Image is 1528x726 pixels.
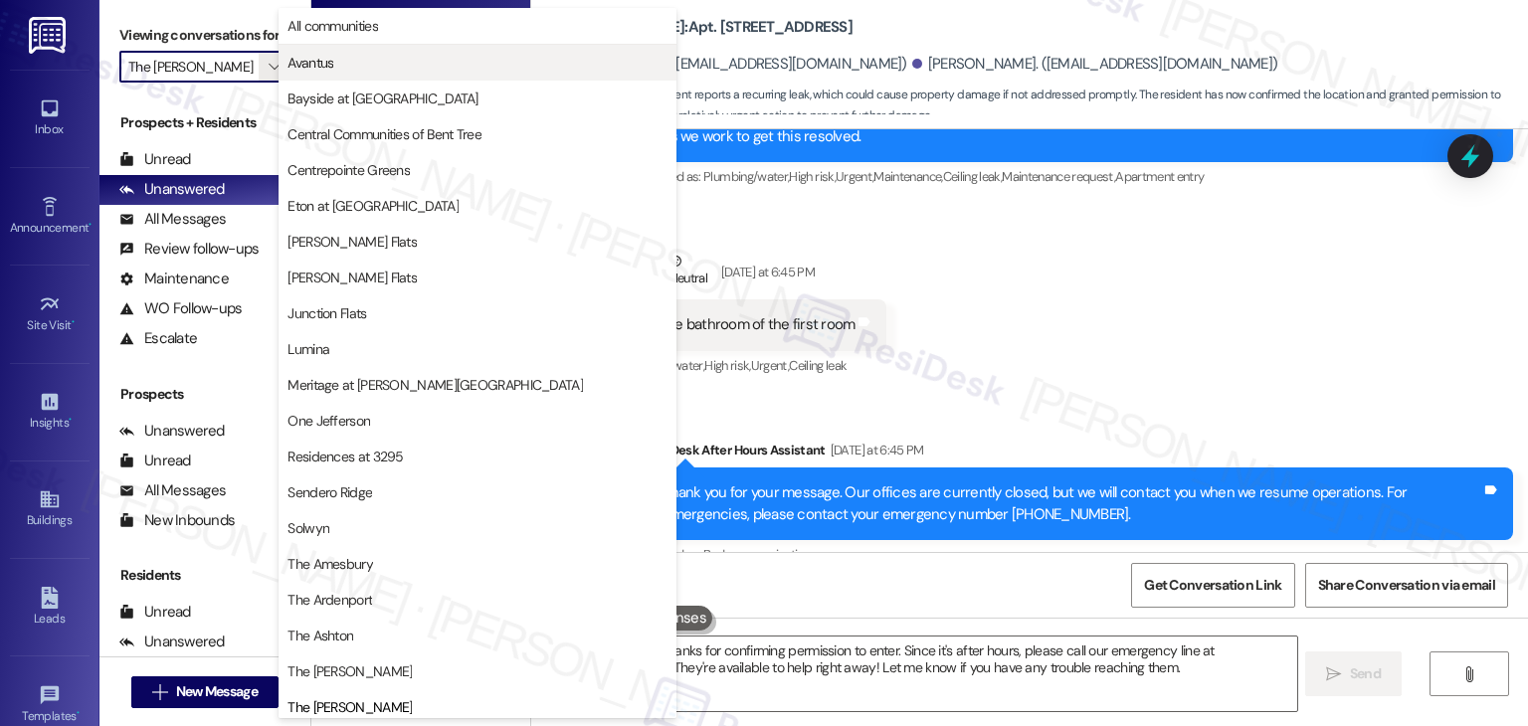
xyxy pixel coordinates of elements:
[119,421,225,442] div: Unanswered
[287,339,329,359] span: Lumina
[287,482,372,502] span: Sendero Ridge
[1461,666,1476,682] i: 
[10,287,90,341] a: Site Visit •
[99,384,310,405] div: Prospects
[751,357,789,374] span: Urgent ,
[1002,168,1115,185] span: Maintenance request ,
[541,54,907,75] div: [PERSON_NAME]. ([EMAIL_ADDRESS][DOMAIN_NAME])
[1305,563,1508,608] button: Share Conversation via email
[176,681,258,702] span: New Message
[287,89,477,108] span: Bayside at [GEOGRAPHIC_DATA]
[551,636,1296,711] textarea: Hi {{first_name}}, thanks for confirming permission to enter. Since it's after hours, please call...
[72,315,75,329] span: •
[1144,575,1281,596] span: Get Conversation Link
[826,440,924,460] div: [DATE] at 6:45 PM
[119,298,242,319] div: WO Follow-ups
[10,482,90,536] a: Buildings
[29,17,70,54] img: ResiDesk Logo
[943,168,1003,185] span: Ceiling leak ,
[287,160,410,180] span: Centrepointe Greens
[716,262,815,282] div: [DATE] at 6:45 PM
[89,218,92,232] span: •
[10,385,90,439] a: Insights •
[578,314,855,335] div: The leak is in the bathroom of the first room
[646,540,1513,569] div: Tagged as:
[119,480,226,501] div: All Messages
[561,351,886,380] div: Tagged as:
[703,546,811,563] span: Bad communication
[287,16,378,36] span: All communities
[287,661,412,681] span: The [PERSON_NAME]
[119,269,229,289] div: Maintenance
[287,447,403,466] span: Residences at 3295
[119,179,225,200] div: Unanswered
[1318,575,1495,596] span: Share Conversation via email
[541,17,853,38] b: The [PERSON_NAME]: Apt. [STREET_ADDRESS]
[287,268,417,287] span: [PERSON_NAME] Flats
[873,168,942,185] span: Maintenance ,
[287,554,373,574] span: The Amesbury
[119,602,191,623] div: Unread
[561,251,886,299] div: [PERSON_NAME]
[646,440,1513,467] div: ResiDesk After Hours Assistant
[69,413,72,427] span: •
[912,54,1278,75] div: [PERSON_NAME]. ([EMAIL_ADDRESS][DOMAIN_NAME])
[287,303,366,323] span: Junction Flats
[131,676,279,708] button: New Message
[119,20,290,51] label: Viewing conversations for
[99,565,310,586] div: Residents
[287,697,412,717] span: The [PERSON_NAME]
[663,482,1481,525] div: Thank you for your message. Our offices are currently closed, but we will contact you when we res...
[119,451,191,471] div: Unread
[646,162,1513,191] div: Tagged as:
[287,590,372,610] span: The Ardenport
[287,196,459,216] span: Eton at [GEOGRAPHIC_DATA]
[1131,563,1294,608] button: Get Conversation Link
[287,626,353,645] span: The Ashton
[152,684,167,700] i: 
[287,518,329,538] span: Solwyn
[666,251,711,292] div: Neutral
[1305,651,1402,696] button: Send
[77,706,80,720] span: •
[704,357,751,374] span: High risk ,
[789,168,836,185] span: High risk ,
[1350,663,1381,684] span: Send
[1326,666,1341,682] i: 
[128,51,259,83] input: All communities
[10,581,90,635] a: Leads
[119,149,191,170] div: Unread
[836,168,873,185] span: Urgent ,
[119,632,225,652] div: Unanswered
[10,91,90,145] a: Inbox
[119,510,235,531] div: New Inbounds
[119,239,259,260] div: Review follow-ups
[287,411,370,431] span: One Jefferson
[287,232,417,252] span: [PERSON_NAME] Flats
[703,168,789,185] span: Plumbing/water ,
[99,112,310,133] div: Prospects + Residents
[287,124,481,144] span: Central Communities of Bent Tree
[119,328,197,349] div: Escalate
[541,85,1528,127] span: : The resident reports a recurring leak, which could cause property damage if not addressed promp...
[1115,168,1204,185] span: Apartment entry
[789,357,847,374] span: Ceiling leak
[287,53,333,73] span: Avantus
[119,209,226,230] div: All Messages
[269,59,280,75] i: 
[287,375,583,395] span: Meritage at [PERSON_NAME][GEOGRAPHIC_DATA]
